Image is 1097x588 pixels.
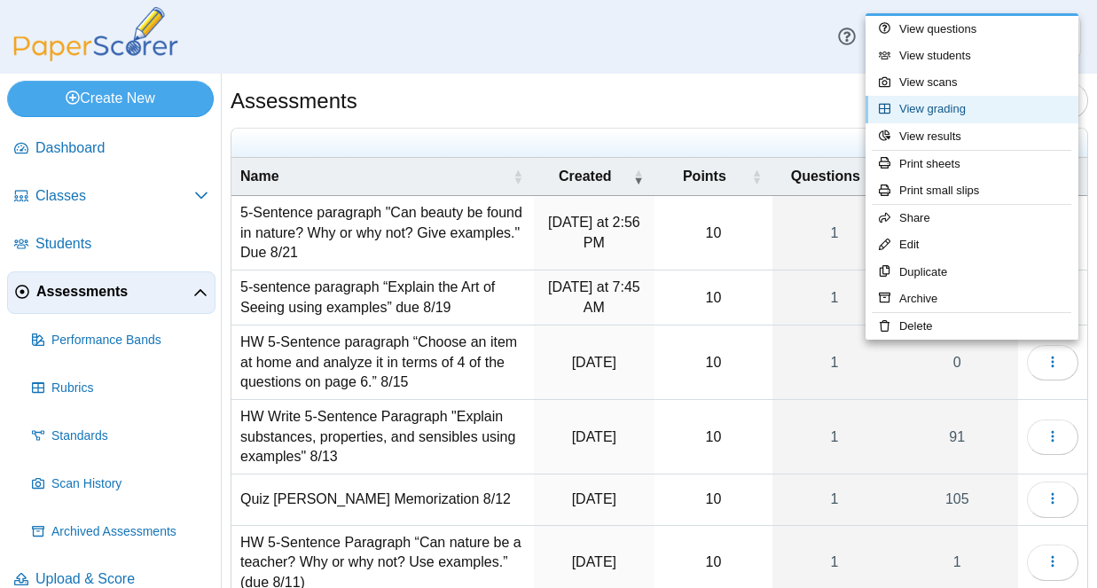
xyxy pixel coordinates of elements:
span: Students [35,234,208,254]
span: Name [240,169,279,184]
a: Edit [866,231,1078,258]
span: Points : Activate to sort [751,158,762,195]
a: 91 [897,400,1018,474]
td: HW Write 5-Sentence Paragraph "Explain substances, properties, and sensibles using examples" 8/13 [231,400,534,474]
time: Aug 12, 2025 at 7:34 AM [572,491,616,506]
a: Scan History [25,463,215,506]
a: 105 [897,474,1018,524]
a: Archived Assessments [25,511,215,553]
span: Classes [35,186,194,206]
td: 5-sentence paragraph “Explain the Art of Seeing using examples” due 8/19 [231,270,534,325]
span: Archived Assessments [51,523,208,541]
span: Assessments [36,282,193,302]
a: 0 [897,325,1018,399]
a: Performance Bands [25,319,215,362]
a: 1 [772,474,896,524]
span: Rubrics [51,380,208,397]
time: Aug 15, 2025 at 7:45 AM [548,279,640,314]
span: Standards [51,427,208,445]
a: View students [866,43,1078,69]
a: Students [7,223,215,266]
a: Rubrics [25,367,215,410]
time: Aug 8, 2025 at 7:17 AM [572,554,616,569]
a: View scans [866,69,1078,96]
span: Created [559,169,612,184]
a: Standards [25,415,215,458]
a: Assessments [7,271,215,314]
span: Name : Activate to sort [513,158,523,195]
a: 1 [772,270,896,325]
a: Print sheets [866,151,1078,177]
td: 10 [654,270,772,325]
span: Dashboard [35,138,208,158]
a: 1 [772,196,896,270]
a: Create New [7,81,214,116]
span: Scan History [51,475,208,493]
td: 10 [654,400,772,474]
td: 10 [654,196,772,270]
a: View results [866,123,1078,150]
span: Points [683,169,726,184]
a: View questions [866,16,1078,43]
td: Quiz [PERSON_NAME] Memorization 8/12 [231,474,534,525]
time: Aug 14, 2025 at 7:27 AM [572,355,616,370]
a: 1 [772,325,896,399]
a: 1 [772,400,896,474]
h1: Assessments [231,86,357,116]
a: View grading [866,96,1078,122]
a: PaperScorer [7,49,184,64]
td: 10 [654,474,772,525]
a: Archive [866,286,1078,312]
time: Aug 18, 2025 at 2:56 PM [548,215,640,249]
a: Share [866,205,1078,231]
td: HW 5-Sentence paragraph “Choose an item at home and analyze it in terms of 4 of the questions on ... [231,325,534,400]
td: 5-Sentence paragraph "Can beauty be found in nature? Why or why not? Give examples." Due 8/21 [231,196,534,270]
a: Print small slips [866,177,1078,204]
a: Dashboard [7,128,215,170]
time: Aug 12, 2025 at 7:37 AM [572,429,616,444]
span: Performance Bands [51,332,208,349]
a: Delete [866,313,1078,340]
a: Classes [7,176,215,218]
a: Duplicate [866,259,1078,286]
img: PaperScorer [7,7,184,61]
span: Created : Activate to remove sorting [633,158,644,195]
td: 10 [654,325,772,400]
span: Questions [791,169,860,184]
